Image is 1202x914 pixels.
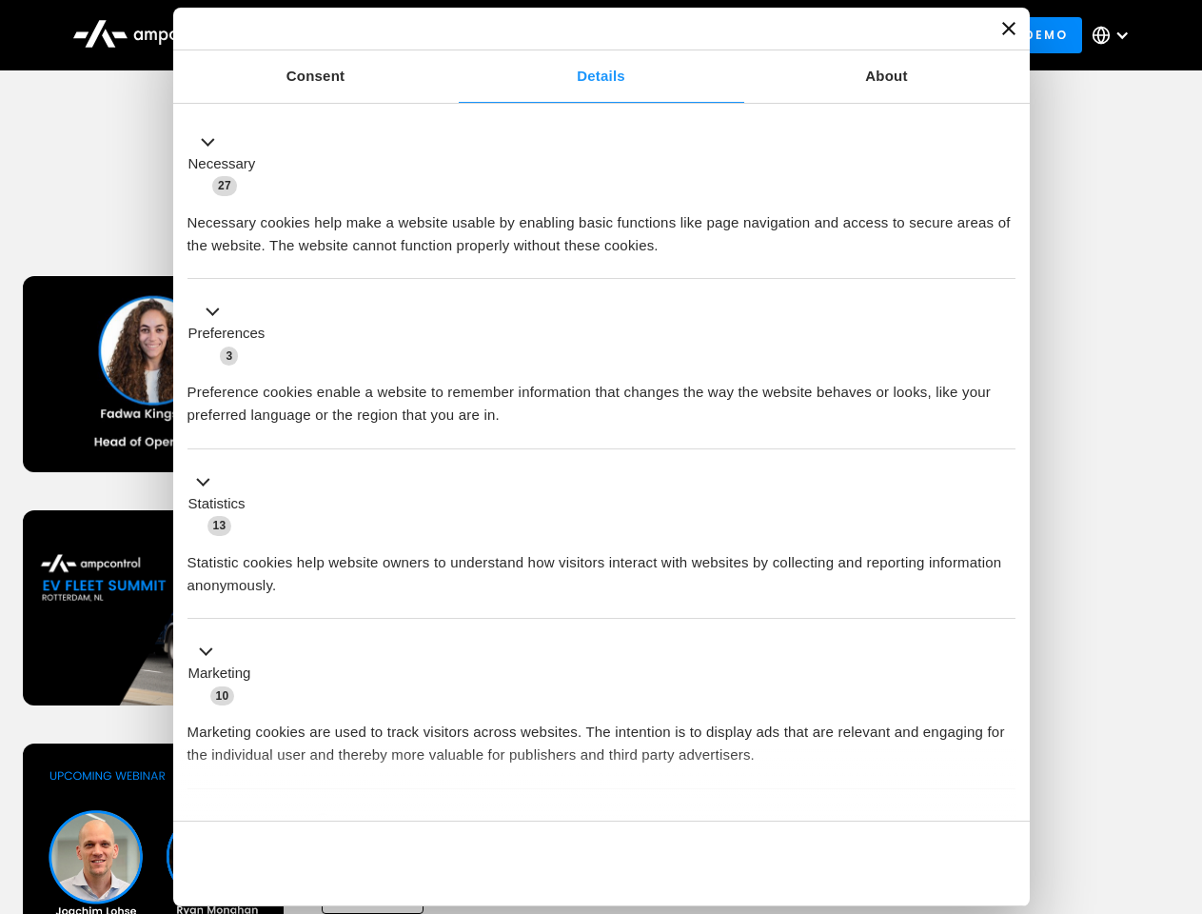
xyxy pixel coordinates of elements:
button: Marketing (10) [187,641,263,707]
div: Necessary cookies help make a website usable by enabling basic functions like page navigation and... [187,197,1015,257]
span: 10 [210,686,235,705]
div: Preference cookies enable a website to remember information that changes the way the website beha... [187,367,1015,427]
a: Consent [173,50,459,103]
button: Statistics (13) [187,470,257,537]
div: Marketing cookies are used to track visitors across websites. The intention is to display ads tha... [187,706,1015,766]
span: 27 [212,176,237,195]
button: Okay [741,836,1015,891]
label: Necessary [188,153,256,175]
button: Preferences (3) [187,301,277,368]
button: Necessary (27) [187,130,267,197]
div: Statistic cookies help website owners to understand how visitors interact with websites by collec... [187,537,1015,597]
span: 2 [314,813,332,832]
label: Marketing [188,663,251,685]
label: Statistics [188,493,246,515]
a: About [744,50,1030,103]
span: 3 [220,347,238,366]
button: Close banner [1002,22,1015,35]
label: Preferences [188,323,266,345]
a: Details [459,50,744,103]
button: Unclassified (2) [187,810,344,834]
h1: Upcoming Webinars [23,192,1180,238]
span: 13 [207,516,232,535]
